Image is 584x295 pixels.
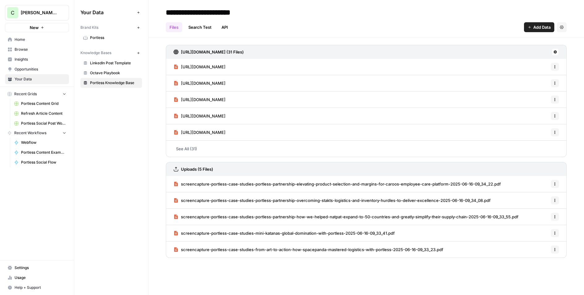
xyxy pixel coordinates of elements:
a: Portless Social Flow [11,157,69,167]
button: Start recording [39,203,44,207]
a: See All (31) [166,141,567,157]
button: Upload attachment [29,203,34,207]
span: Help + Support [15,285,66,290]
span: Octave Playbook [90,70,139,76]
span: Recent Workflows [14,130,46,136]
a: Home [5,35,69,45]
h3: Uploads (5 Files) [181,166,213,172]
div: Chris says… [5,187,119,218]
h3: [URL][DOMAIN_NAME] (31 Files) [181,49,244,55]
button: Add Data [524,22,554,32]
span: screencapture-portless-case-studies-mini-katanas-global-domination-with-portless-2025-06-16-09_33... [181,230,395,236]
span: screencapture-portless-case-studies-from-art-to-action-how-spacepanda-mastered-logistics-with-por... [181,246,443,253]
span: Knowledge Bases [80,50,111,56]
div: Manuel says… [5,130,119,179]
a: Octave Playbook [80,68,142,78]
span: Insights [15,57,66,62]
div: Absolutely! I've already sent in the request for you. As soon as is back up for your workspace, I... [5,67,101,92]
a: screencapture-portless-case-studies-mini-katanas-global-domination-with-portless-2025-06-16-09_33... [174,225,395,241]
a: Portless [80,33,142,43]
div: Thank you sir! [78,97,119,111]
a: [URL][DOMAIN_NAME] [174,59,225,75]
span: Your Data [15,76,66,82]
div: Close [109,2,120,14]
a: [URL][DOMAIN_NAME] [174,108,225,124]
a: [URL][DOMAIN_NAME] [174,75,225,91]
a: [URL][DOMAIN_NAME] [174,92,225,108]
a: Insights [5,54,69,64]
h1: [PERSON_NAME] [30,3,70,8]
a: screencapture-portless-case-studies-portless-partnership-overcoming-stakts-logistics-and-inventor... [174,192,491,208]
button: go back [4,2,16,14]
span: Home [15,37,66,42]
span: Recent Grids [14,91,37,97]
a: screencapture-portless-case-studies-from-art-to-action-how-spacepanda-mastered-logistics-with-por... [174,242,443,258]
span: Portless Social Flow [21,160,66,165]
a: Files [166,22,182,32]
button: New [5,23,69,32]
span: Portless Social Post Workflow [21,121,66,126]
span: screencapture-portless-case-studies-portless-partnership-how-we-helped-natpat-expand-to-50-countr... [181,214,518,220]
div: Chris says… [5,12,119,67]
button: Home [97,2,109,14]
a: Portless Content Example Flow [11,147,69,157]
a: Opportunities [5,64,69,74]
div: Thank you sir! [83,101,114,107]
img: Profile image for Manuel [18,3,28,13]
button: Emoji picker [10,203,15,207]
textarea: Message… [5,190,118,200]
span: [URL][DOMAIN_NAME] [181,129,225,135]
span: [URL][DOMAIN_NAME] [181,96,225,103]
div: [DATE] [5,179,119,187]
span: screencapture-portless-case-studies-portless-partnership-overcoming-stakts-logistics-and-inventor... [181,197,491,203]
a: Your Data [5,74,69,84]
a: Portless Content Grid [11,99,69,109]
a: Search Test [185,22,215,32]
a: screencapture-portless-case-studies-portless-partnership-how-we-helped-natpat-expand-to-50-countr... [174,209,518,225]
span: [URL][DOMAIN_NAME] [181,64,225,70]
span: screencapture-portless-case-studies-portless-partnership-elevating-product-selection-and-margins-... [181,181,501,187]
span: Brand Kits [80,25,98,30]
a: Settings [5,263,69,273]
span: C [11,9,15,16]
span: Webflow [21,140,66,145]
a: API [218,22,232,32]
div: Yes. I need it back haha. I was part AirOps learning Cohort and we created all our workflows in o... [27,16,114,58]
div: Hey [PERSON_NAME], just circling back to this to let you know that the import/export JSON files f... [10,134,97,158]
a: Refresh Article Content [11,109,69,118]
a: screencapture-portless-case-studies-portless-partnership-elevating-product-selection-and-margins-... [174,176,501,192]
button: Recent Workflows [5,128,69,138]
a: Portless Social Post Workflow [11,118,69,128]
span: Add Data [533,24,551,30]
span: Usage [15,275,66,280]
button: Recent Grids [5,89,69,99]
div: Chris says… [5,97,119,116]
span: [PERSON_NAME]'s Workspace [21,10,58,16]
a: Webflow [11,138,69,147]
div: Happy to help! [10,120,42,126]
span: Settings [15,265,66,271]
div: Hope this helps and please let us know if there's anything else you need! [10,158,97,170]
a: Uploads (5 Files) [174,162,213,176]
span: [URL][DOMAIN_NAME] [181,80,225,86]
span: Refresh Article Content [21,111,66,116]
button: Workspace: Chris's Workspace [5,5,69,20]
div: Thanks [PERSON_NAME]! I see it live now so I'll make all my uploads later [DATE] and hope it does... [22,187,119,213]
span: Portless Content Example Flow [21,150,66,155]
div: Yes. I need it back haha. I was part AirOps learning Cohort and we created all our workflows in o... [22,12,119,62]
span: Portless Content Grid [21,101,66,106]
div: Manuel says… [5,116,119,130]
div: Happy to help! [5,116,47,130]
a: [URL][DOMAIN_NAME] [174,124,225,140]
a: Portless Knowledge Base [80,78,142,88]
span: LinkedIn Post Template [90,60,139,66]
a: LinkedIn Post Template [80,58,142,68]
span: [URL][DOMAIN_NAME] [181,113,225,119]
div: Hey [PERSON_NAME], just circling back to this to let you know that the import/export JSON files f... [5,130,101,174]
span: Browse [15,47,66,52]
div: Absolutely! I've already sent in the request for you. As soon as is back up for your workspace, I... [10,71,97,89]
button: Send a message… [106,200,116,210]
span: New [30,24,39,31]
span: Opportunities [15,66,66,72]
button: Help + Support [5,283,69,293]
